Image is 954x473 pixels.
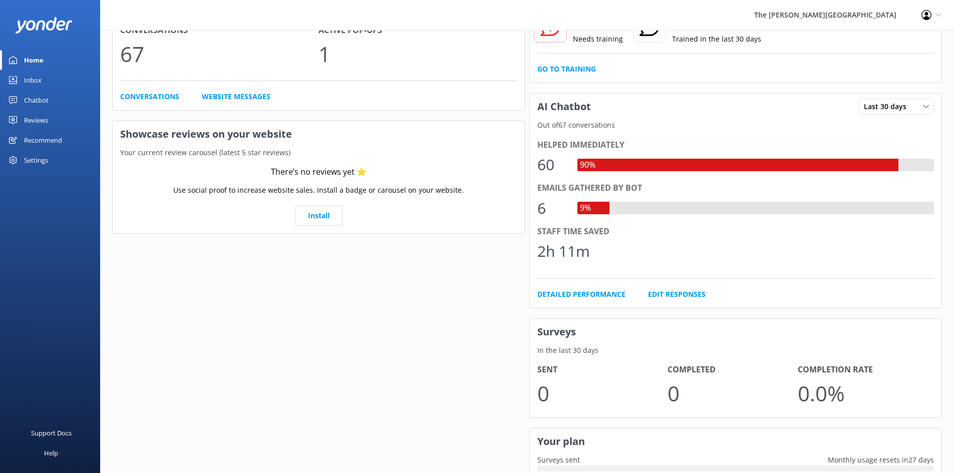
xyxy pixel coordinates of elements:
span: Last 30 days [864,101,912,112]
p: Surveys sent [530,454,587,465]
h4: Completion Rate [798,363,928,376]
h4: Conversations [120,24,319,37]
div: Help [44,443,58,463]
p: Out of 67 conversations [530,120,942,131]
a: Edit Responses [648,289,706,300]
div: 90% [577,159,598,172]
p: Your current review carousel (latest 5 star reviews) [113,147,525,158]
a: Detailed Performance [537,289,625,300]
h4: Active Pop-ups [319,24,517,37]
div: Chatbot [24,90,49,110]
a: Install [295,206,343,226]
p: Trained in the last 30 days [672,34,761,45]
p: 1 [319,37,517,71]
a: Conversations [120,91,179,102]
div: Settings [24,150,48,170]
div: 2h 11m [537,239,590,263]
div: Reviews [24,110,48,130]
div: Staff time saved [537,225,934,238]
p: 0 [668,376,798,410]
h3: Showcase reviews on your website [113,121,525,147]
h3: AI Chatbot [530,94,598,120]
a: Website Messages [202,91,270,102]
div: Home [24,50,44,70]
h3: Your plan [530,428,942,454]
h4: Completed [668,363,798,376]
h3: Surveys [530,319,942,345]
div: Support Docs [31,423,72,443]
div: Recommend [24,130,62,150]
p: Needs training [573,34,623,45]
div: 9% [577,202,593,215]
h4: Sent [537,363,668,376]
div: 60 [537,153,567,177]
div: Helped immediately [537,139,934,152]
div: 6 [537,196,567,220]
div: There’s no reviews yet ⭐ [271,166,367,179]
a: Go to Training [537,64,596,75]
p: 0.0 % [798,376,928,410]
p: 67 [120,37,319,71]
p: Use social proof to increase website sales. Install a badge or carousel on your website. [173,185,464,196]
div: Emails gathered by bot [537,182,934,195]
p: Monthly usage resets in 27 days [820,454,941,465]
p: 0 [537,376,668,410]
img: yonder-white-logo.png [15,17,73,34]
p: In the last 30 days [530,345,942,356]
div: Inbox [24,70,42,90]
